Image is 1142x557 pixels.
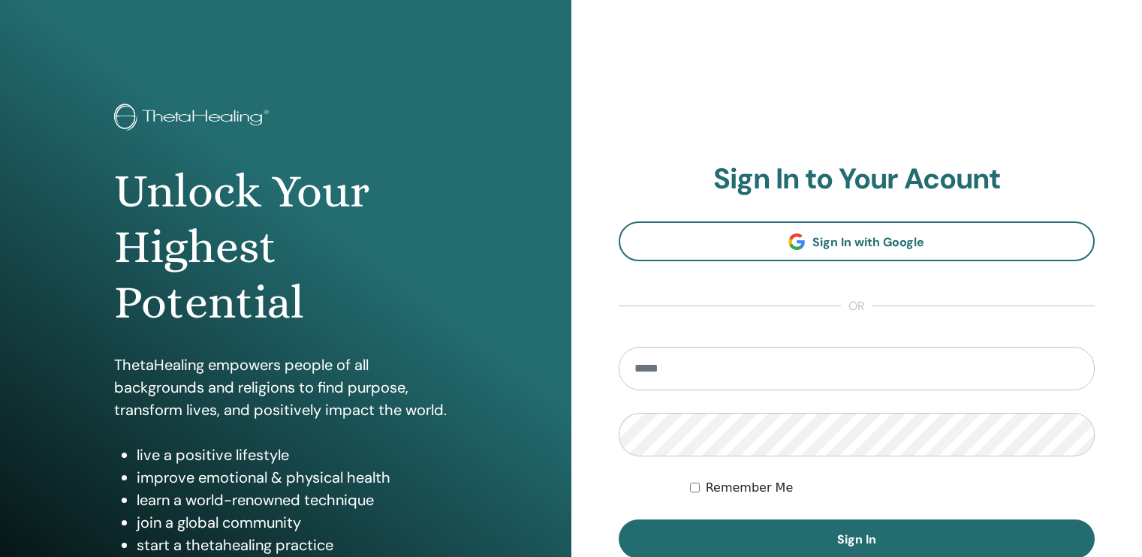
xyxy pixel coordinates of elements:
div: Keep me authenticated indefinitely or until I manually logout [690,479,1095,497]
li: join a global community [137,511,457,534]
li: improve emotional & physical health [137,466,457,489]
p: ThetaHealing empowers people of all backgrounds and religions to find purpose, transform lives, a... [114,354,457,421]
h1: Unlock Your Highest Potential [114,164,457,331]
a: Sign In with Google [619,221,1095,261]
li: start a thetahealing practice [137,534,457,556]
li: learn a world-renowned technique [137,489,457,511]
span: or [841,297,872,315]
h2: Sign In to Your Acount [619,162,1095,197]
span: Sign In with Google [812,234,924,250]
span: Sign In [837,531,876,547]
label: Remember Me [706,479,794,497]
li: live a positive lifestyle [137,444,457,466]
